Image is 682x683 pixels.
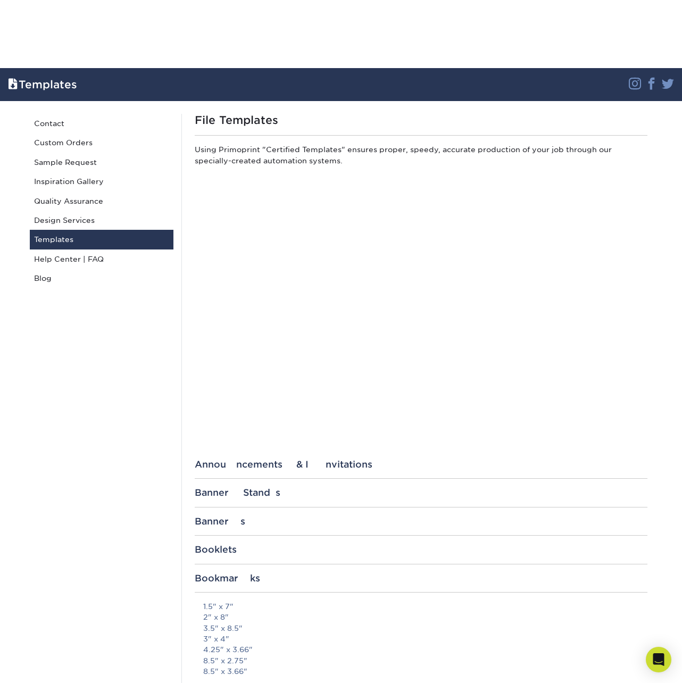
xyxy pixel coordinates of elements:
a: Help Center | FAQ [30,249,173,269]
a: Sample Request [30,153,173,172]
div: Bookmarks [195,573,647,584]
a: Inspiration Gallery [30,172,173,191]
div: Booklets [195,544,647,555]
a: 3" x 4" [203,635,229,643]
a: 4.25" x 3.66" [203,645,253,654]
div: Open Intercom Messenger [646,647,671,672]
a: Contact [30,114,173,133]
div: Announcements & Invitations [195,459,647,470]
a: Custom Orders [30,133,173,152]
p: Using Primoprint "Certified Templates" ensures proper, speedy, accurate production of your job th... [195,144,647,170]
a: 8.5" x 2.75" [203,656,247,665]
h1: File Templates [195,114,647,127]
a: Quality Assurance [30,191,173,211]
a: Templates [30,230,173,249]
a: 1.5" x 7" [203,602,234,611]
div: Banners [195,516,647,527]
a: 8.5" x 3.66" [203,667,247,676]
div: Banner Stands [195,487,647,498]
a: Design Services [30,211,173,230]
a: Blog [30,269,173,288]
iframe: Google Customer Reviews [3,651,90,679]
a: 3.5" x 8.5" [203,624,243,632]
a: 2" x 8" [203,613,229,621]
